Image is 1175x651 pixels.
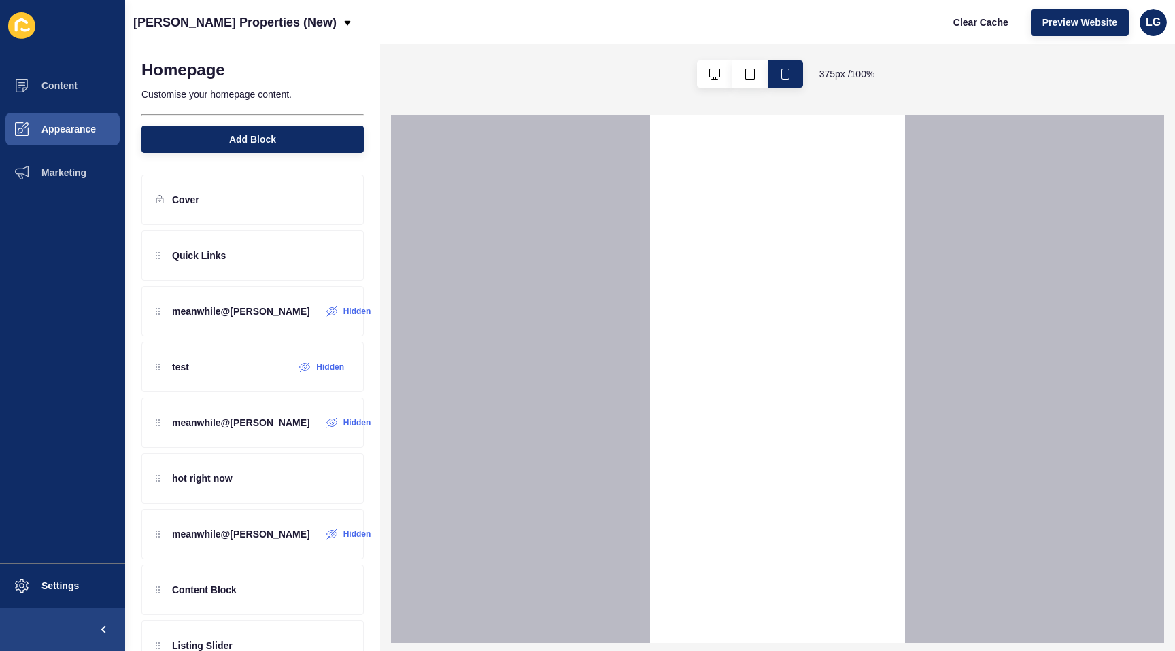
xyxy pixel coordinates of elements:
h1: Homepage [141,60,225,80]
span: Preview Website [1042,16,1117,29]
label: Hidden [316,362,344,372]
p: Customise your homepage content. [141,80,364,109]
p: Content Block [172,583,237,597]
p: Quick Links [172,249,226,262]
label: Hidden [343,529,371,540]
p: meanwhile@[PERSON_NAME] [172,304,310,318]
span: 375 px / 100 % [819,67,875,81]
p: hot right now [172,472,233,485]
p: test [172,360,189,374]
label: Hidden [343,417,371,428]
p: meanwhile@[PERSON_NAME] [172,416,310,429]
p: [PERSON_NAME] Properties (New) [133,5,337,39]
button: Clear Cache [942,9,1020,36]
button: Preview Website [1031,9,1129,36]
button: Add Block [141,126,364,153]
p: meanwhile@[PERSON_NAME] [172,527,310,541]
label: Hidden [343,306,371,317]
p: Cover [172,193,199,207]
span: LG [1146,16,1161,29]
span: Clear Cache [953,16,1008,29]
span: Add Block [229,133,276,146]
